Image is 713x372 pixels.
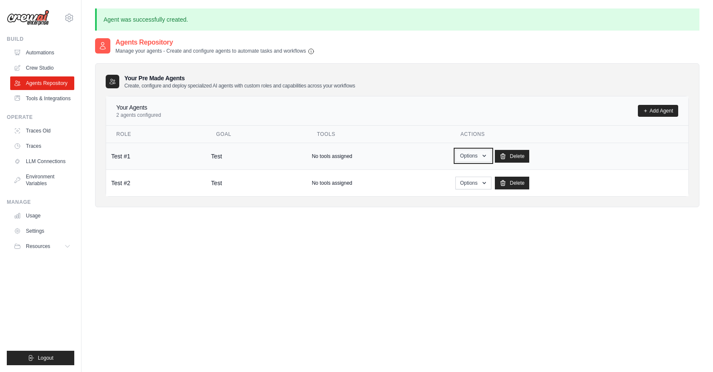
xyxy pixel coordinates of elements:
[116,103,161,112] h4: Your Agents
[95,8,699,31] p: Agent was successfully created.
[455,149,491,162] button: Options
[455,177,491,189] button: Options
[10,124,74,138] a: Traces Old
[10,155,74,168] a: LLM Connections
[10,46,74,59] a: Automations
[10,209,74,223] a: Usage
[10,61,74,75] a: Crew Studio
[106,169,206,196] td: Test #2
[115,48,314,55] p: Manage your agents - Create and configure agents to automate tasks and workflows
[10,92,74,105] a: Tools & Integrations
[206,126,306,143] th: Goal
[38,355,53,361] span: Logout
[10,76,74,90] a: Agents Repository
[10,240,74,253] button: Resources
[26,243,50,250] span: Resources
[312,153,352,160] p: No tools assigned
[124,74,355,89] h3: Your Pre Made Agents
[307,126,450,143] th: Tools
[116,112,161,118] p: 2 agents configured
[106,143,206,169] td: Test #1
[7,36,74,42] div: Build
[7,351,74,365] button: Logout
[106,126,206,143] th: Role
[7,199,74,206] div: Manage
[124,82,355,89] p: Create, configure and deploy specialized AI agents with custom roles and capabilities across your...
[206,169,306,196] td: Test
[495,177,529,189] a: Delete
[495,150,529,163] a: Delete
[7,114,74,121] div: Operate
[638,105,678,117] a: Add Agent
[115,37,314,48] h2: Agents Repository
[7,10,49,26] img: Logo
[450,126,688,143] th: Actions
[206,143,306,169] td: Test
[312,180,352,186] p: No tools assigned
[10,224,74,238] a: Settings
[10,170,74,190] a: Environment Variables
[10,139,74,153] a: Traces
